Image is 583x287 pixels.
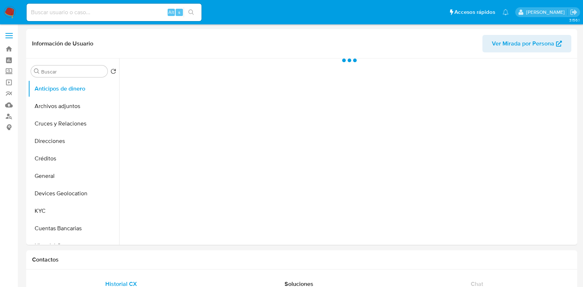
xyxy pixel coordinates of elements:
[526,9,567,16] p: carlos.soto@mercadolibre.com.mx
[502,9,509,15] a: Notificaciones
[178,9,180,16] span: s
[168,9,174,16] span: Alt
[482,35,571,52] button: Ver Mirada por Persona
[28,150,119,167] button: Créditos
[32,256,571,263] h1: Contactos
[28,97,119,115] button: Archivos adjuntos
[28,115,119,132] button: Cruces y Relaciones
[28,132,119,150] button: Direcciones
[27,8,201,17] input: Buscar usuario o caso...
[184,7,199,17] button: search-icon
[28,237,119,255] button: Historial Casos
[32,40,93,47] h1: Información de Usuario
[570,8,578,16] a: Salir
[28,167,119,185] button: General
[28,80,119,97] button: Anticipos de dinero
[41,68,105,75] input: Buscar
[34,68,40,74] button: Buscar
[28,202,119,220] button: KYC
[492,35,554,52] span: Ver Mirada por Persona
[454,8,495,16] span: Accesos rápidos
[28,185,119,202] button: Devices Geolocation
[110,68,116,76] button: Volver al orden por defecto
[28,220,119,237] button: Cuentas Bancarias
